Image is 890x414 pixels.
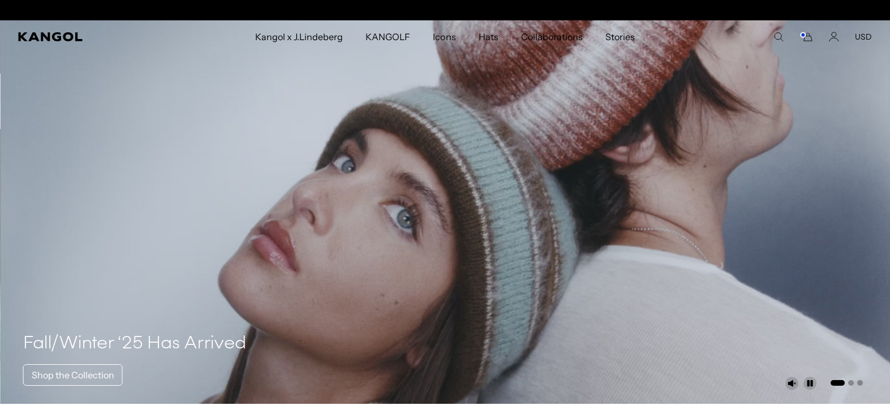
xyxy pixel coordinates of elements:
[433,20,455,53] span: Icons
[799,32,813,42] button: Cart
[803,377,817,390] button: Pause
[829,378,863,387] ul: Select a slide to show
[773,32,784,42] summary: Search here
[855,32,872,42] button: USD
[510,20,594,53] a: Collaborations
[255,20,343,53] span: Kangol x J.Lindeberg
[366,20,410,53] span: KANGOLF
[18,32,169,41] a: Kangol
[244,20,355,53] a: Kangol x J.Lindeberg
[857,380,863,386] button: Go to slide 3
[605,20,635,53] span: Stories
[329,6,562,15] div: Announcement
[422,20,467,53] a: Icons
[329,6,562,15] div: 1 of 2
[354,20,422,53] a: KANGOLF
[23,333,247,355] h4: Fall/Winter ‘25 Has Arrived
[521,20,583,53] span: Collaborations
[831,380,845,386] button: Go to slide 1
[848,380,854,386] button: Go to slide 2
[829,32,839,42] a: Account
[329,6,562,15] slideshow-component: Announcement bar
[594,20,646,53] a: Stories
[785,377,799,390] button: Unmute
[467,20,510,53] a: Hats
[23,364,123,386] a: Shop the Collection
[479,20,498,53] span: Hats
